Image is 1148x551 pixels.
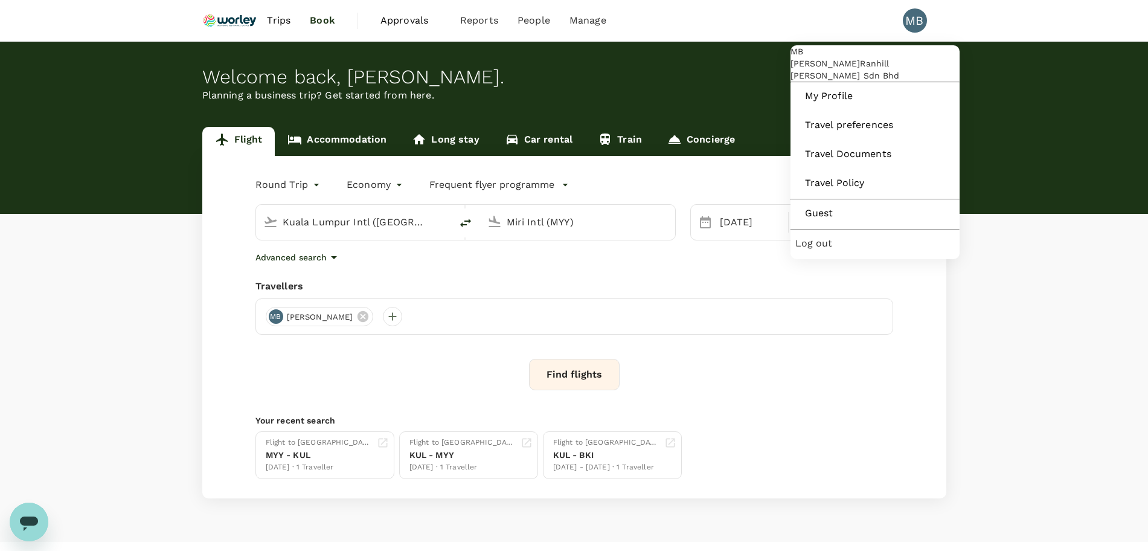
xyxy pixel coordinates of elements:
[805,118,945,132] span: Travel preferences
[805,147,945,161] span: Travel Documents
[553,462,659,474] div: [DATE] - [DATE] · 1 Traveller
[255,251,327,263] p: Advanced search
[283,213,426,231] input: Depart from
[275,127,399,156] a: Accommodation
[790,45,960,57] div: MB
[280,311,361,323] span: [PERSON_NAME]
[655,127,748,156] a: Concierge
[380,13,441,28] span: Approvals
[202,88,946,103] p: Planning a business trip? Get started from here.
[795,83,955,109] a: My Profile
[255,279,893,294] div: Travellers
[255,175,323,195] div: Round Trip
[795,141,955,167] a: Travel Documents
[409,462,516,474] div: [DATE] · 1 Traveller
[202,127,275,156] a: Flight
[795,170,955,196] a: Travel Policy
[507,213,650,231] input: Going to
[715,210,786,234] div: [DATE]
[795,200,955,227] a: Guest
[429,178,569,192] button: Frequent flyer programme
[805,176,945,190] span: Travel Policy
[795,112,955,138] a: Travel preferences
[795,236,955,251] span: Log out
[585,127,655,156] a: Train
[202,66,946,88] div: Welcome back , [PERSON_NAME] .
[903,8,927,33] div: MB
[310,13,335,28] span: Book
[255,414,893,427] p: Your recent search
[451,208,480,237] button: delete
[266,462,372,474] div: [DATE] · 1 Traveller
[429,178,554,192] p: Frequent flyer programme
[529,359,620,390] button: Find flights
[255,250,341,265] button: Advanced search
[409,437,516,449] div: Flight to [GEOGRAPHIC_DATA]
[518,13,550,28] span: People
[443,221,445,223] button: Open
[10,503,48,541] iframe: Button to launch messaging window
[492,127,586,156] a: Car rental
[399,127,492,156] a: Long stay
[790,59,861,68] span: [PERSON_NAME]
[805,206,945,221] span: Guest
[805,89,945,103] span: My Profile
[267,13,290,28] span: Trips
[460,13,498,28] span: Reports
[266,307,374,326] div: MB[PERSON_NAME]
[553,437,659,449] div: Flight to [GEOGRAPHIC_DATA]
[266,437,372,449] div: Flight to [GEOGRAPHIC_DATA]
[266,449,372,462] div: MYY - KUL
[795,230,955,257] div: Log out
[569,13,606,28] span: Manage
[409,449,516,462] div: KUL - MYY
[269,309,283,324] div: MB
[667,221,669,223] button: Open
[347,175,405,195] div: Economy
[553,449,659,462] div: KUL - BKI
[202,7,258,34] img: Ranhill Worley Sdn Bhd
